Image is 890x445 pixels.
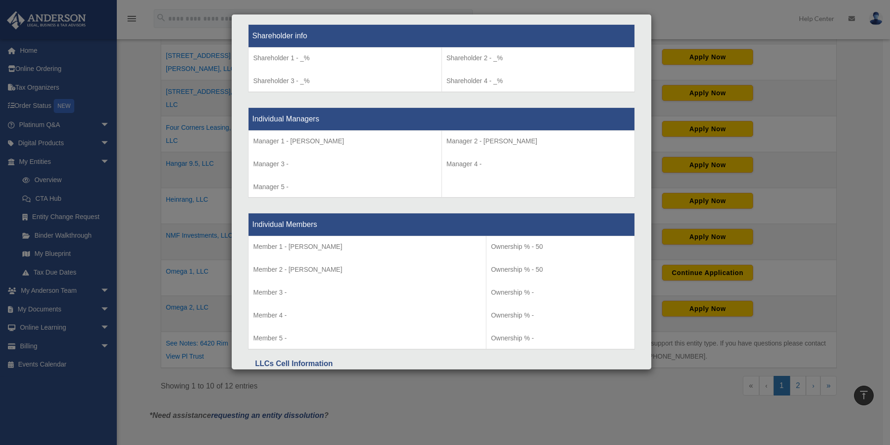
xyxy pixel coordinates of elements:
th: Shareholder info [249,25,635,48]
p: Manager 4 - [447,158,630,170]
p: Member 4 - [253,310,481,321]
div: LLCs Cell Information [255,357,628,370]
th: Individual Managers [249,107,635,130]
p: Member 5 - [253,332,481,344]
p: Member 2 - [PERSON_NAME] [253,264,481,275]
p: Shareholder 4 - _% [447,75,630,87]
p: Shareholder 3 - _% [253,75,437,87]
p: Shareholder 1 - _% [253,52,437,64]
p: Ownership % - 50 [491,264,630,275]
p: Ownership % - [491,332,630,344]
p: Member 3 - [253,287,481,298]
p: Ownership % - [491,310,630,321]
p: Manager 1 - [PERSON_NAME] [253,135,437,147]
p: Shareholder 2 - _% [447,52,630,64]
p: Manager 2 - [PERSON_NAME] [447,135,630,147]
p: Member 1 - [PERSON_NAME] [253,241,481,253]
p: Ownership % - 50 [491,241,630,253]
p: Manager 3 - [253,158,437,170]
p: Ownership % - [491,287,630,298]
th: Individual Members [249,213,635,236]
p: Manager 5 - [253,181,437,193]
